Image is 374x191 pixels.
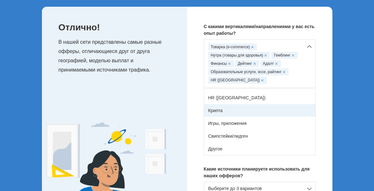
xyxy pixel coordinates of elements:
[204,91,315,104] div: HR ([GEOGRAPHIC_DATA])
[204,130,315,142] div: Свипстейки/лидген
[208,77,267,84] div: HR ([GEOGRAPHIC_DATA])
[204,142,315,155] div: Другое
[204,117,315,130] div: Игры, приложения
[260,60,281,67] div: Адалт
[208,68,289,75] div: Образовательные услуги, эссе, райтинг
[208,52,270,59] div: Нутра (товары для здоровья)
[204,23,316,37] p: С какими вертикалями/направлениями у вас есть опыт работы?
[208,60,234,67] div: Финансы
[204,104,315,117] div: Крипта
[208,43,257,50] div: Товарка (e-commerce)
[59,23,174,31] p: Отлично!
[271,52,298,59] div: Гемблинг
[235,60,259,67] div: Дейтинг
[59,38,174,74] p: В нашей сети представлены самые разные офферы, отличающиеся друг от друга географией, моделью вып...
[204,166,316,179] p: Какие источники планируете использовать для наших офферов?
